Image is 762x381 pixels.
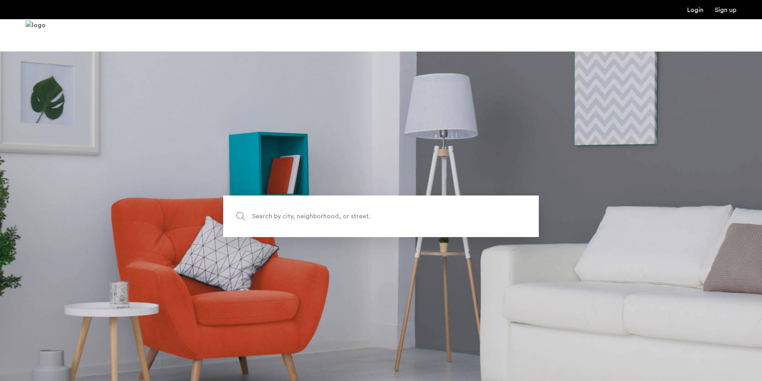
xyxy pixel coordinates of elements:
a: Login [687,7,704,13]
img: logo [26,20,46,50]
a: Registration [715,7,736,13]
a: Cazamio Logo [26,20,46,50]
span: Search by city, neighborhood, or street. [252,211,473,221]
input: Apartment Search [223,195,539,237]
